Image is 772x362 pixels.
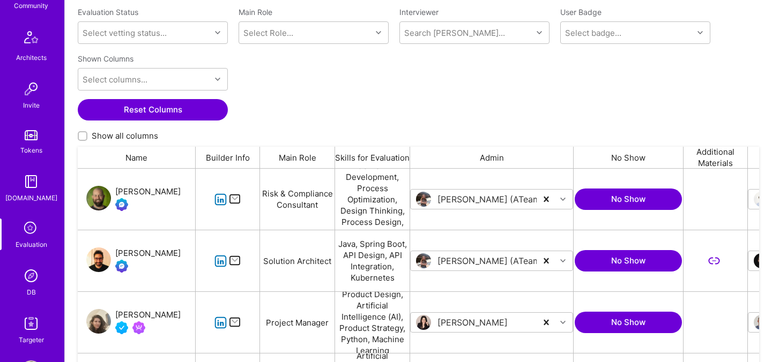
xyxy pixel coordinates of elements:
[132,321,145,334] img: Been on Mission
[20,265,42,286] img: Admin Search
[78,54,133,64] label: Shown Columns
[16,52,47,63] div: Architects
[115,247,181,260] div: [PERSON_NAME]
[229,316,241,329] i: icon Mail
[416,315,431,330] img: User Avatar
[537,30,542,35] i: icon Chevron
[335,169,410,230] div: Content Development, Process Optimization, Design Thinking, Process Design, Training
[20,78,42,100] img: Invite
[25,130,38,140] img: tokens
[20,171,42,192] img: guide book
[243,27,293,39] div: Select Role...
[574,147,684,168] div: No Show
[560,258,566,263] i: icon Chevron
[18,26,44,52] img: Architects
[92,130,158,141] span: Show all columns
[115,185,181,198] div: [PERSON_NAME]
[83,27,167,39] div: Select vetting status...
[78,99,228,120] button: Reset Columns
[335,292,410,353] div: Product Design, Artificial Intelligence (AI), Product Strategy, Python, Machine Learning
[86,185,181,213] a: User Avatar[PERSON_NAME]Evaluation Call Booked
[260,169,335,230] div: Risk & Compliance Consultant
[86,247,111,272] img: User Avatar
[20,145,42,156] div: Tokens
[214,316,227,329] i: icon linkedIn
[196,147,260,168] div: Builder Info
[115,321,128,334] img: Vetted A.Teamer
[86,247,181,275] a: User Avatar[PERSON_NAME]Evaluation Call Booked
[86,186,111,210] img: User Avatar
[416,253,431,268] img: User Avatar
[560,7,602,17] label: User Badge
[78,7,138,17] label: Evaluation Status
[86,308,181,336] a: User Avatar[PERSON_NAME]Vetted A.TeamerBeen on Mission
[708,255,720,267] i: icon LinkSecondary
[215,30,220,35] i: icon Chevron
[754,192,769,207] img: User Avatar
[754,253,769,268] img: User Avatar
[21,218,41,239] i: icon SelectionTeam
[376,30,381,35] i: icon Chevron
[754,315,769,330] img: User Avatar
[697,30,703,35] i: icon Chevron
[575,250,682,271] button: No Show
[20,313,42,334] img: Skill Targeter
[16,239,47,250] div: Evaluation
[214,255,227,267] i: icon linkedIn
[19,334,44,345] div: Targeter
[335,147,410,168] div: Skills for Evaluation
[399,7,550,17] label: Interviewer
[575,188,682,210] button: No Show
[78,147,196,168] div: Name
[86,309,111,334] img: User Avatar
[239,7,389,17] label: Main Role
[560,197,566,202] i: icon Chevron
[404,27,505,39] div: Search [PERSON_NAME]...
[335,230,410,291] div: Java, Spring Boot, API Design, API Integration, Kubernetes
[83,74,147,85] div: Select columns...
[684,147,748,168] div: Additional Materials
[410,147,574,168] div: Admin
[115,260,128,273] img: Evaluation Call Booked
[565,27,621,39] div: Select badge...
[416,192,431,207] img: User Avatar
[560,320,566,325] i: icon Chevron
[23,100,40,111] div: Invite
[214,193,227,206] i: icon linkedIn
[575,312,682,333] button: No Show
[27,286,36,298] div: DB
[115,198,128,211] img: Evaluation Call Booked
[5,192,57,203] div: [DOMAIN_NAME]
[229,193,241,206] i: icon Mail
[260,147,335,168] div: Main Role
[229,255,241,267] i: icon Mail
[115,308,181,321] div: [PERSON_NAME]
[260,292,335,353] div: Project Manager
[215,77,220,82] i: icon Chevron
[260,230,335,291] div: Solution Architect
